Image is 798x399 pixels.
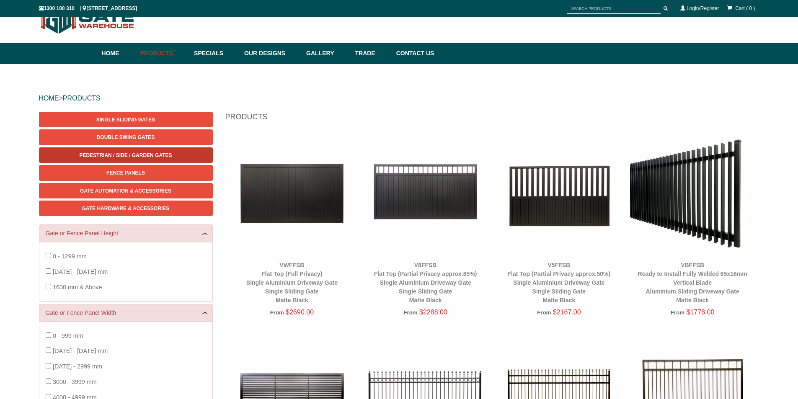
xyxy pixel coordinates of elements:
[403,309,417,316] span: From
[39,201,213,216] a: Gate Hardware & Accessories
[419,309,447,316] span: $2288.00
[286,309,314,316] span: $2690.00
[79,152,172,158] span: Pedestrian / Side / Garden Gates
[363,131,488,256] img: V8FFSB - Flat Top (Partial Privacy approx.85%) - Single Aluminium Driveway Gate - Single Sliding ...
[190,43,240,64] a: Specials
[270,309,284,316] span: From
[39,85,759,112] div: >
[53,284,102,291] span: 1600 mm & Above
[225,112,759,126] h1: Products
[80,188,171,194] span: Gate Automation & Accessories
[53,378,97,385] span: 3000 - 3999 mm
[230,131,355,256] img: VWFFSB - Flat Top (Full Privacy) - Single Aluminium Driveway Gate - Single Sliding Gate - Matte B...
[567,3,661,14] input: SEARCH PRODUCTS
[630,131,755,256] img: VBFFSB - Ready to Install Fully Welded 65x16mm Vertical Blade - Aluminium Sliding Driveway Gate -...
[53,268,108,275] span: [DATE] - [DATE] mm
[46,309,206,317] a: Gate or Fence Panel Width
[136,43,190,64] a: Products
[96,117,155,123] span: Single Sliding Gates
[46,229,206,238] a: Gate or Fence Panel Height
[97,134,155,140] span: Double Swing Gates
[246,262,338,304] a: VWFFSBFlat Top (Full Privacy)Single Aluminium Driveway GateSingle Sliding GateMatte Black
[537,309,551,316] span: From
[240,43,302,64] a: Our Designs
[508,262,611,304] a: V5FFSBFlat Top (Partial Privacy approx.50%)Single Aluminium Driveway GateSingle Sliding GateMatte...
[374,262,477,304] a: V8FFSBFlat Top (Partial Privacy approx.85%)Single Aluminium Driveway GateSingle Sliding GateMatte...
[351,43,392,64] a: Trade
[53,253,87,260] span: 0 - 1299 mm
[671,309,684,316] span: From
[39,129,213,145] a: Double Swing Gates
[53,363,102,370] span: [DATE] - 2999 mm
[39,112,213,127] a: Single Sliding Gates
[39,183,213,198] a: Gate Automation & Accessories
[687,5,719,11] a: Login/Register
[39,165,213,180] a: Fence Panels
[638,262,747,304] a: VBFFSBReady to Install Fully Welded 65x16mm Vertical BladeAluminium Sliding Driveway GateMatte Black
[106,170,145,176] span: Fence Panels
[39,5,137,11] span: 1300 100 310 | [STREET_ADDRESS]
[82,206,170,211] span: Gate Hardware & Accessories
[496,131,622,256] img: V5FFSB - Flat Top (Partial Privacy approx.50%) - Single Aluminium Driveway Gate - Single Sliding ...
[687,309,715,316] span: $1778.00
[735,5,755,11] span: Cart ( 0 )
[302,43,351,64] a: Gallery
[39,95,59,102] a: HOME
[392,43,434,64] a: Contact Us
[39,147,213,163] a: Pedestrian / Side / Garden Gates
[63,95,101,102] a: PRODUCTS
[553,309,581,316] span: $2167.00
[53,332,83,339] span: 0 - 999 mm
[102,43,136,64] a: Home
[53,348,108,354] span: [DATE] - [DATE] mm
